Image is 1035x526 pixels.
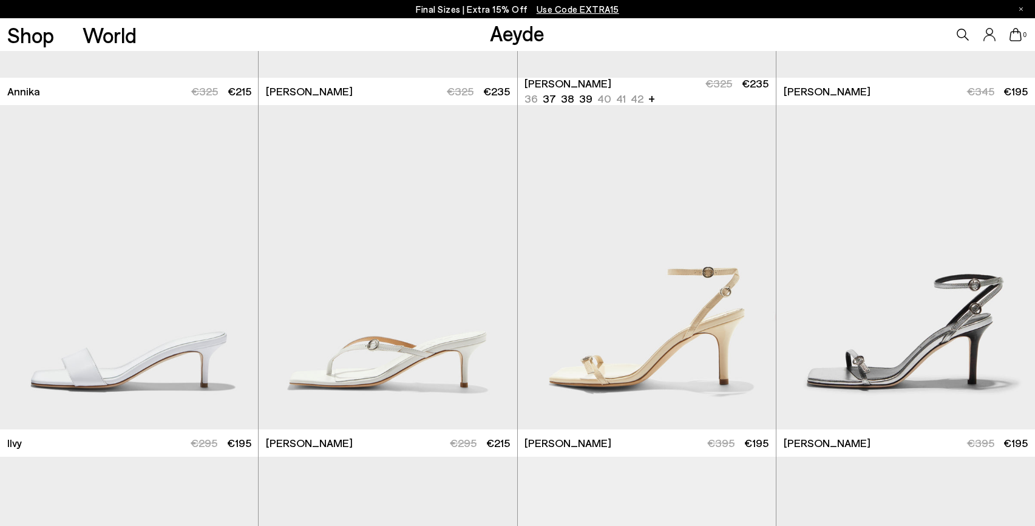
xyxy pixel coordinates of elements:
[1022,32,1028,38] span: 0
[967,436,994,449] span: €395
[705,77,732,90] span: €325
[259,429,517,457] a: [PERSON_NAME] €295 €215
[1003,84,1028,98] span: €195
[7,84,40,99] span: Annika
[579,91,592,106] li: 39
[776,429,1035,457] a: [PERSON_NAME] €395 €195
[83,24,137,46] a: World
[228,84,251,98] span: €215
[784,84,870,99] span: [PERSON_NAME]
[1003,436,1028,449] span: €195
[524,91,640,106] ul: variant
[266,84,353,99] span: [PERSON_NAME]
[524,435,611,451] span: [PERSON_NAME]
[483,84,510,98] span: €235
[7,435,22,451] span: Ilvy
[543,91,556,106] li: 37
[518,105,776,429] img: Hallie Leather Stiletto Sandals
[450,436,477,449] span: €295
[447,84,473,98] span: €325
[707,436,735,449] span: €395
[7,24,54,46] a: Shop
[490,20,545,46] a: Aeyde
[776,105,1035,429] img: Hallie Leather Stiletto Sandals
[744,436,769,449] span: €195
[784,435,870,451] span: [PERSON_NAME]
[518,429,776,457] a: [PERSON_NAME] €395 €195
[227,436,251,449] span: €195
[561,91,574,106] li: 38
[537,4,619,15] span: Navigate to /collections/ss25-final-sizes
[191,84,218,98] span: €325
[1010,28,1022,41] a: 0
[259,78,517,105] a: [PERSON_NAME] €325 €235
[416,2,619,17] p: Final Sizes | Extra 15% Off
[648,90,655,106] li: +
[524,76,611,91] span: [PERSON_NAME]
[742,77,769,90] span: €235
[967,84,994,98] span: €345
[486,436,510,449] span: €215
[776,78,1035,105] a: [PERSON_NAME] €345 €195
[518,78,776,105] a: [PERSON_NAME] 36 37 38 39 40 41 42 + €325 €235
[191,436,217,449] span: €295
[259,105,517,429] img: Leigh Leather Toe-Post Sandals
[266,435,353,451] span: [PERSON_NAME]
